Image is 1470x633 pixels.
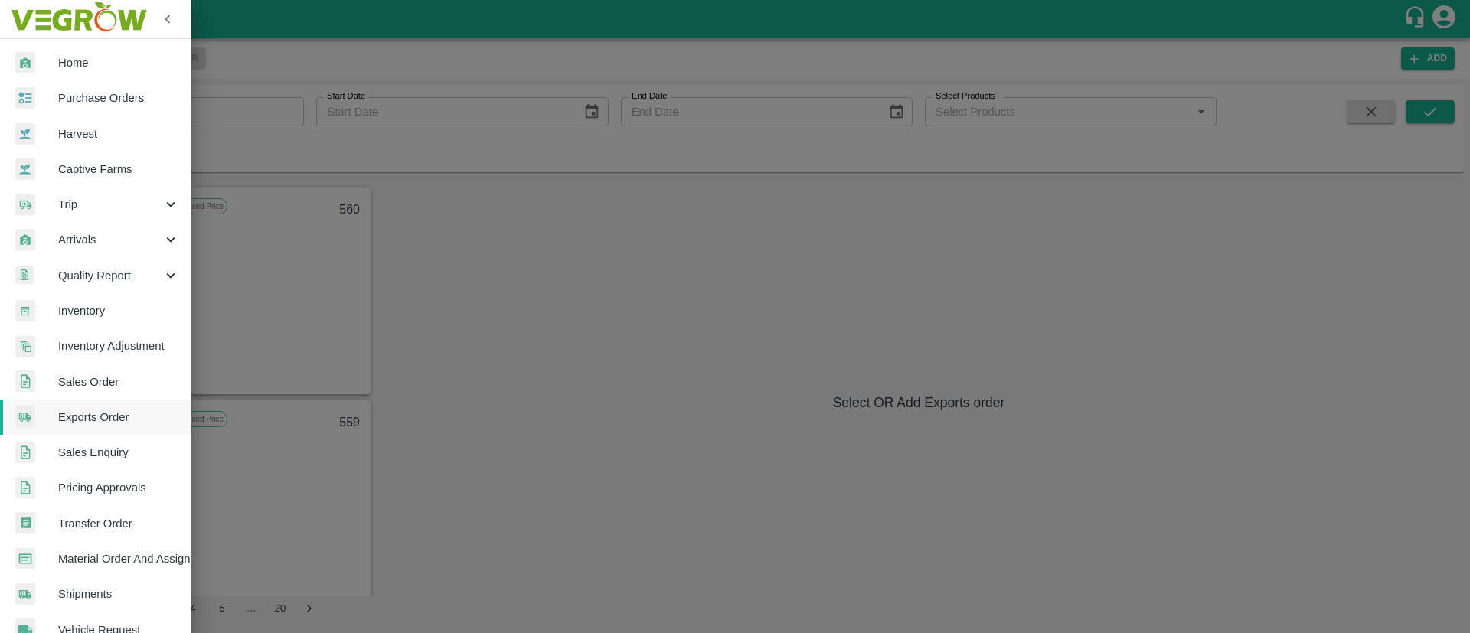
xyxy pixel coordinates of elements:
[58,90,179,106] span: Purchase Orders
[58,54,179,71] span: Home
[15,194,35,216] img: delivery
[15,87,35,109] img: reciept
[15,122,35,145] img: harvest
[15,229,35,251] img: whArrival
[15,300,35,322] img: whInventory
[15,266,34,285] img: qualityReport
[15,406,35,428] img: shipments
[15,512,35,534] img: whTransfer
[58,126,179,142] span: Harvest
[15,158,35,181] img: harvest
[58,196,162,213] span: Trip
[58,338,179,354] span: Inventory Adjustment
[58,444,179,461] span: Sales Enquiry
[15,52,35,74] img: whArrival
[58,515,179,532] span: Transfer Order
[58,161,179,178] span: Captive Farms
[15,370,35,393] img: sales
[58,409,179,426] span: Exports Order
[58,231,162,248] span: Arrivals
[15,335,35,357] img: inventory
[58,586,179,602] span: Shipments
[58,374,179,390] span: Sales Order
[15,477,35,499] img: sales
[58,267,162,284] span: Quality Report
[58,479,179,496] span: Pricing Approvals
[58,302,179,319] span: Inventory
[15,583,35,605] img: shipments
[15,548,35,570] img: centralMaterial
[58,550,179,567] span: Material Order And Assignment
[15,442,35,464] img: sales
